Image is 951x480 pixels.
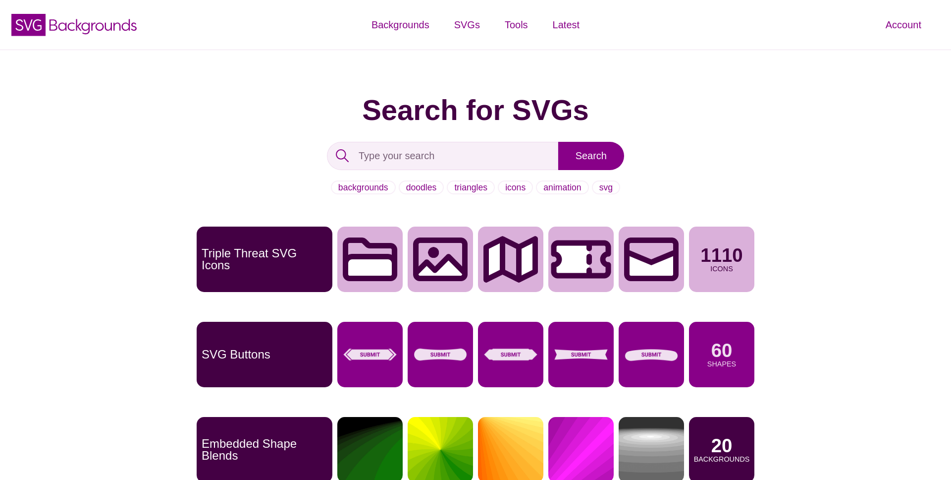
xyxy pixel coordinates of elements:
[711,436,733,455] p: 20
[359,10,442,40] a: Backgrounds
[408,227,473,292] img: Image icon
[558,142,624,170] input: Search
[710,265,733,272] p: Icons
[873,10,934,40] a: Account
[447,180,495,194] a: triangles
[478,227,543,292] img: map icon
[442,10,492,40] a: SVGs
[331,180,396,194] a: backgrounds
[548,227,614,292] img: ticket icon
[548,322,614,387] img: ribbon like button
[337,322,403,387] img: button with arrow caps
[707,360,736,367] p: Shapes
[498,180,533,194] a: icons
[478,322,543,387] img: fancy signpost like button
[408,322,473,387] img: skateboard shaped button
[711,341,733,360] p: 60
[540,10,592,40] a: Latest
[492,10,540,40] a: Tools
[202,247,327,271] p: Triple Threat SVG Icons
[202,349,270,360] p: SVG Buttons
[197,93,754,127] h1: Search for SVGs
[202,438,327,462] p: Embedded Shape Blends
[197,227,754,292] a: Triple Threat SVG Icons1110Icons
[197,322,754,387] a: SVG Buttons60Shapes
[536,180,588,194] a: animation
[619,322,684,387] img: curvy button
[399,180,444,194] a: doodles
[694,456,750,463] p: Backgrounds
[337,227,403,292] img: Folder icon
[619,227,684,292] img: email icon
[327,142,558,170] input: Type your search
[592,180,620,194] a: svg
[700,246,742,265] p: 1110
